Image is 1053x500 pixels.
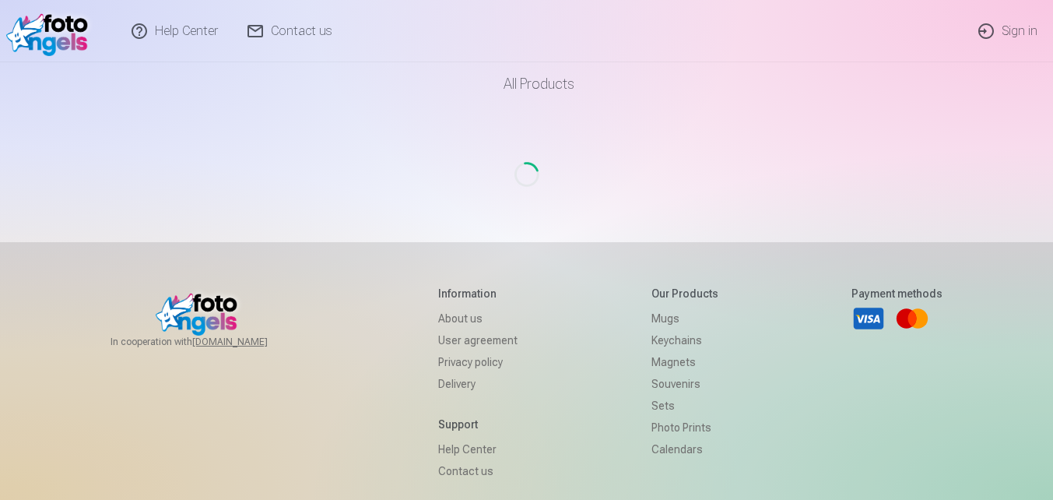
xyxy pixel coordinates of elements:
img: /v1 [6,6,96,56]
a: Mugs [651,308,718,329]
a: Photo prints [651,417,718,438]
a: [DOMAIN_NAME] [192,336,305,348]
a: All products [460,62,593,106]
h5: Information [438,286,518,301]
a: Privacy policy [438,351,518,373]
a: Mastercard [895,301,929,336]
a: Calendars [651,438,718,460]
a: Contact us [438,460,518,482]
a: Souvenirs [651,373,718,395]
h5: Support [438,417,518,432]
a: Keychains [651,329,718,351]
a: Delivery [438,373,518,395]
span: In cooperation with [111,336,305,348]
a: About us [438,308,518,329]
a: User agreement [438,329,518,351]
a: Help Center [438,438,518,460]
a: Visa [851,301,886,336]
h5: Our products [651,286,718,301]
a: Sets [651,395,718,417]
a: Magnets [651,351,718,373]
h5: Payment methods [851,286,942,301]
